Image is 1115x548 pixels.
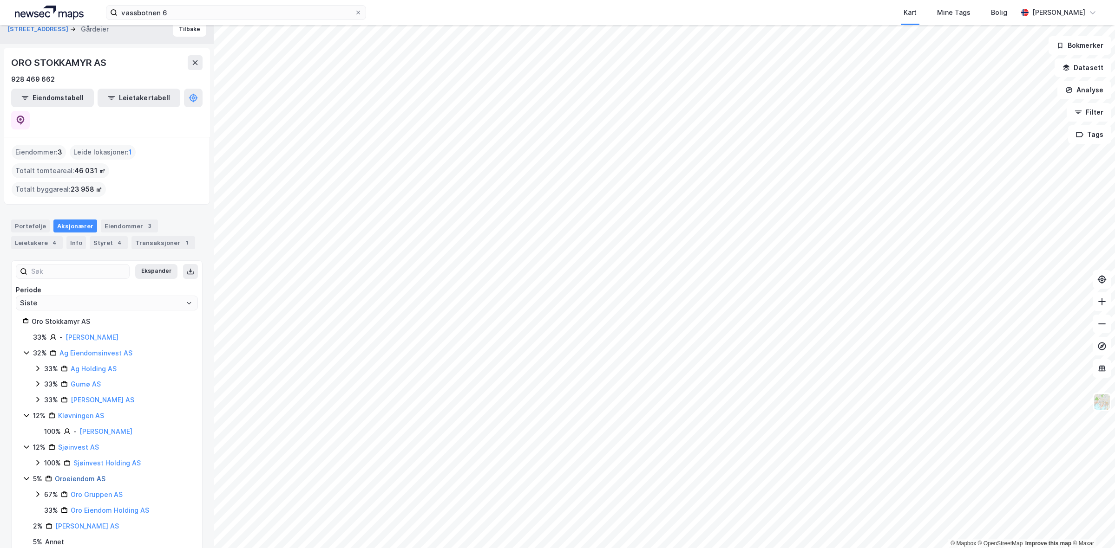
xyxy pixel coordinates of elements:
[11,89,94,107] button: Eiendomstabell
[59,332,63,343] div: -
[55,522,119,530] a: [PERSON_NAME] AS
[1069,503,1115,548] div: Kontrollprogram for chat
[44,379,58,390] div: 33%
[33,473,42,484] div: 5%
[44,363,58,374] div: 33%
[118,6,354,19] input: Søk på adresse, matrikkel, gårdeiere, leietakere eller personer
[904,7,917,18] div: Kart
[1025,540,1071,547] a: Improve this map
[1068,125,1111,144] button: Tags
[1069,503,1115,548] iframe: Chat Widget
[11,219,50,232] div: Portefølje
[33,521,43,532] div: 2%
[11,236,63,249] div: Leietakere
[7,25,70,34] button: [STREET_ADDRESS]
[131,236,195,249] div: Transaksjoner
[33,536,42,548] div: 5 %
[73,426,77,437] div: -
[1049,36,1111,55] button: Bokmerker
[937,7,971,18] div: Mine Tags
[79,427,132,435] a: [PERSON_NAME]
[173,22,206,37] button: Tilbake
[74,165,105,176] span: 46 031 ㎡
[16,296,197,310] input: ClearOpen
[33,348,47,359] div: 32%
[66,333,118,341] a: [PERSON_NAME]
[1032,7,1085,18] div: [PERSON_NAME]
[71,365,117,373] a: Ag Holding AS
[44,489,58,500] div: 67%
[12,182,106,197] div: Totalt byggareal :
[33,410,46,421] div: 12%
[182,238,191,247] div: 1
[1055,58,1111,77] button: Datasett
[16,284,198,296] div: Periode
[1057,81,1111,99] button: Analyse
[53,219,97,232] div: Aksjonærer
[32,316,191,327] div: Oro Stokkamyr AS
[58,443,99,451] a: Sjøinvest AS
[951,540,976,547] a: Mapbox
[44,505,58,516] div: 33%
[55,475,105,483] a: Oroeiendom AS
[58,412,104,419] a: Kløvningen AS
[71,184,102,195] span: 23 958 ㎡
[991,7,1007,18] div: Bolig
[1067,103,1111,122] button: Filter
[66,236,86,249] div: Info
[1093,393,1111,411] img: Z
[15,6,84,19] img: logo.a4113a55bc3d86da70a041830d287a7e.svg
[27,264,129,278] input: Søk
[12,145,66,160] div: Eiendommer :
[44,394,58,406] div: 33%
[81,24,109,35] div: Gårdeier
[11,74,55,85] div: 928 469 662
[33,332,47,343] div: 33%
[11,55,108,70] div: ORO STOKKAMYR AS
[59,349,132,357] a: Ag Eiendomsinvest AS
[71,380,101,388] a: Gumø AS
[101,219,158,232] div: Eiendommer
[978,540,1023,547] a: OpenStreetMap
[71,490,123,498] a: Oro Gruppen AS
[58,147,62,158] span: 3
[71,396,134,404] a: [PERSON_NAME] AS
[71,506,149,514] a: Oro Eiendom Holding AS
[33,442,46,453] div: 12%
[135,264,177,279] button: Ekspander
[50,238,59,247] div: 4
[70,145,136,160] div: Leide lokasjoner :
[44,458,61,469] div: 100%
[90,236,128,249] div: Styret
[145,221,154,231] div: 3
[129,147,132,158] span: 1
[45,536,64,548] div: Annet
[115,238,124,247] div: 4
[185,299,193,307] button: Open
[98,89,180,107] button: Leietakertabell
[44,426,61,437] div: 100%
[73,459,141,467] a: Sjøinvest Holding AS
[12,163,109,178] div: Totalt tomteareal :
